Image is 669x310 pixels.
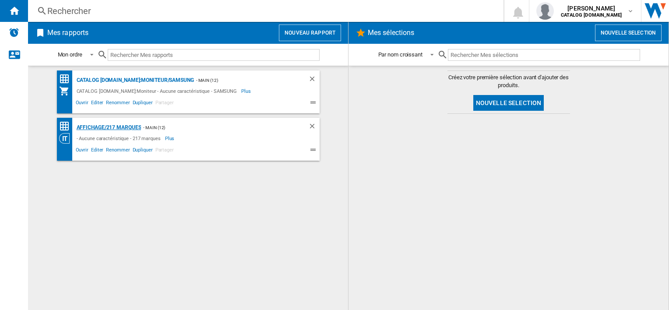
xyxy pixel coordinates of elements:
div: Supprimer [308,122,320,133]
input: Rechercher Mes rapports [108,49,320,61]
span: Créez votre première sélection avant d'ajouter des produits. [447,74,570,89]
b: CATALOG [DOMAIN_NAME] [561,12,622,18]
span: Partager [154,146,175,156]
input: Rechercher Mes sélections [448,49,640,61]
span: Plus [241,86,252,96]
span: Partager [154,99,175,109]
span: Ouvrir [74,99,90,109]
div: CATALOG [DOMAIN_NAME]:Moniteur - Aucune caractéristique - SAMSUNG [74,86,242,96]
div: - Aucune caractéristique - 217 marques [74,133,165,144]
span: Editer [90,99,105,109]
span: Renommer [105,99,131,109]
button: Nouveau rapport [279,25,341,41]
div: Mon assortiment [59,86,74,96]
button: Nouvelle selection [473,95,544,111]
h2: Mes rapports [46,25,90,41]
div: Mon ordre [58,51,82,58]
img: profile.jpg [536,2,554,20]
div: Matrice des prix [59,74,74,85]
span: Editer [90,146,105,156]
div: Supprimer [308,75,320,86]
span: Dupliquer [131,99,154,109]
div: CATALOG [DOMAIN_NAME]:Moniteur/SAMSUNG [74,75,194,86]
div: Vision Catégorie [59,133,74,144]
span: Ouvrir [74,146,90,156]
div: Matrice des prix [59,121,74,132]
div: Rechercher [47,5,481,17]
div: - Main (12) [194,75,291,86]
div: - Main (12) [141,122,290,133]
span: Dupliquer [131,146,154,156]
div: Par nom croissant [378,51,423,58]
button: Nouvelle selection [595,25,662,41]
span: [PERSON_NAME] [561,4,622,13]
span: Renommer [105,146,131,156]
h2: Mes sélections [366,25,416,41]
span: Plus [165,133,176,144]
img: alerts-logo.svg [9,27,19,38]
div: Affichage/217 marques [74,122,141,133]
